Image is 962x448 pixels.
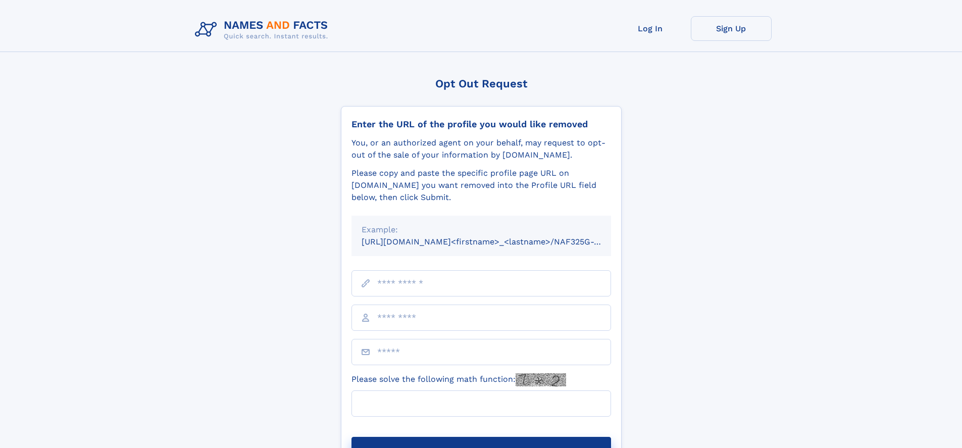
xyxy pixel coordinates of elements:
[351,119,611,130] div: Enter the URL of the profile you would like removed
[362,224,601,236] div: Example:
[362,237,630,246] small: [URL][DOMAIN_NAME]<firstname>_<lastname>/NAF325G-xxxxxxxx
[610,16,691,41] a: Log In
[351,137,611,161] div: You, or an authorized agent on your behalf, may request to opt-out of the sale of your informatio...
[341,77,622,90] div: Opt Out Request
[691,16,772,41] a: Sign Up
[351,167,611,204] div: Please copy and paste the specific profile page URL on [DOMAIN_NAME] you want removed into the Pr...
[351,373,566,386] label: Please solve the following math function:
[191,16,336,43] img: Logo Names and Facts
